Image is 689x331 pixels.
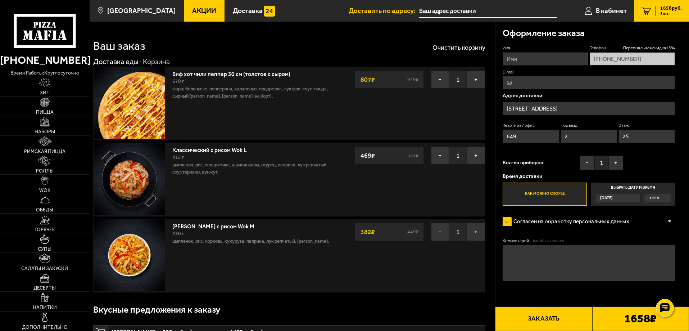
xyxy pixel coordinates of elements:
input: Ваш адрес доставки [419,4,557,18]
button: + [467,223,485,241]
input: +7 ( [590,52,675,66]
span: [GEOGRAPHIC_DATA] [107,7,176,14]
b: 1658 ₽ [624,313,657,325]
span: 1 [449,223,467,241]
label: Подъезд [561,122,617,129]
label: Телефон [590,45,675,51]
strong: 382 ₽ [359,225,377,239]
input: @ [503,76,675,89]
span: 3 шт. [660,12,682,16]
span: Санкт-Петербург, Комендантский проспект, 66к3 [419,4,557,18]
label: Квартира / офис [503,122,559,129]
span: 1658 руб. [660,6,682,11]
span: Горячее [35,227,55,232]
a: Биф хот чили пеппер 30 см (толстое с сыром) [172,68,298,77]
span: Обеды [36,207,53,213]
s: 449 ₽ [406,229,420,234]
button: + [609,156,623,170]
s: 553 ₽ [406,153,420,158]
label: Имя [503,45,588,51]
button: − [431,223,449,241]
s: 949 ₽ [406,77,420,82]
p: Адрес доставки [503,93,675,98]
label: Согласен на обработку персональных данных [503,215,636,229]
span: Кол-во приборов [503,160,543,165]
p: Время доставки [503,174,675,179]
label: E-mail [503,69,675,75]
span: 415 г [172,154,184,160]
input: Имя [503,52,588,66]
button: − [431,147,449,165]
a: [PERSON_NAME] с рисом Wok M [172,221,262,230]
span: 1 [449,147,467,165]
span: Пицца [36,110,54,115]
span: Напитки [33,305,57,310]
strong: 469 ₽ [359,149,377,162]
strong: 807 ₽ [359,73,377,86]
button: Очистить корзину [432,44,485,51]
span: Акции [192,7,216,14]
p: фарш болоньезе, пепперони, халапеньо, моцарелла, лук фри, соус-пицца, сырный [PERSON_NAME], [PERS... [172,85,332,100]
span: Хит [40,90,50,95]
span: 1 [449,71,467,89]
label: Этаж [618,122,675,129]
span: Супы [38,247,51,252]
span: Доставить по адресу: [349,7,419,14]
label: Как можно скорее [503,183,586,206]
span: Десерты [33,286,56,291]
span: Роллы [36,169,54,174]
div: Корзина [143,57,170,67]
span: 19:15 [649,194,659,202]
span: 1 [594,156,609,170]
img: 15daf4d41897b9f0e9f617042186c801.svg [264,6,275,17]
button: − [431,71,449,89]
button: + [467,147,485,165]
span: (необязательно) [533,238,564,244]
button: Заказать [495,307,592,331]
span: 670 г [172,78,184,84]
a: Классический с рисом Wok L [172,144,254,153]
label: Выбрать дату и время [591,183,675,206]
p: цыпленок, рис, овощи микс, шампиньоны, огурец, паприка, лук репчатый, соус терияки, кунжут. [172,161,332,176]
button: − [580,156,594,170]
span: Римская пицца [24,149,65,154]
span: Дополнительно [22,325,68,330]
button: + [467,71,485,89]
span: WOK [39,188,50,193]
span: [DATE] [600,194,613,202]
span: Наборы [35,129,55,134]
span: Салаты и закуски [21,266,68,271]
label: Комментарий [503,238,675,244]
h1: Ваш заказ [93,40,145,52]
h3: Вкусные предложения к заказу [93,305,220,314]
h3: Оформление заказа [503,29,585,38]
span: Персональная скидка 15 % [623,45,675,51]
span: 230 г [172,231,184,237]
span: В кабинет [596,7,627,14]
p: цыпленок, рис, морковь, кукуруза, паприка, лук репчатый, [PERSON_NAME]. [172,238,332,245]
span: Доставка [233,7,263,14]
a: Доставка еды- [93,57,142,66]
